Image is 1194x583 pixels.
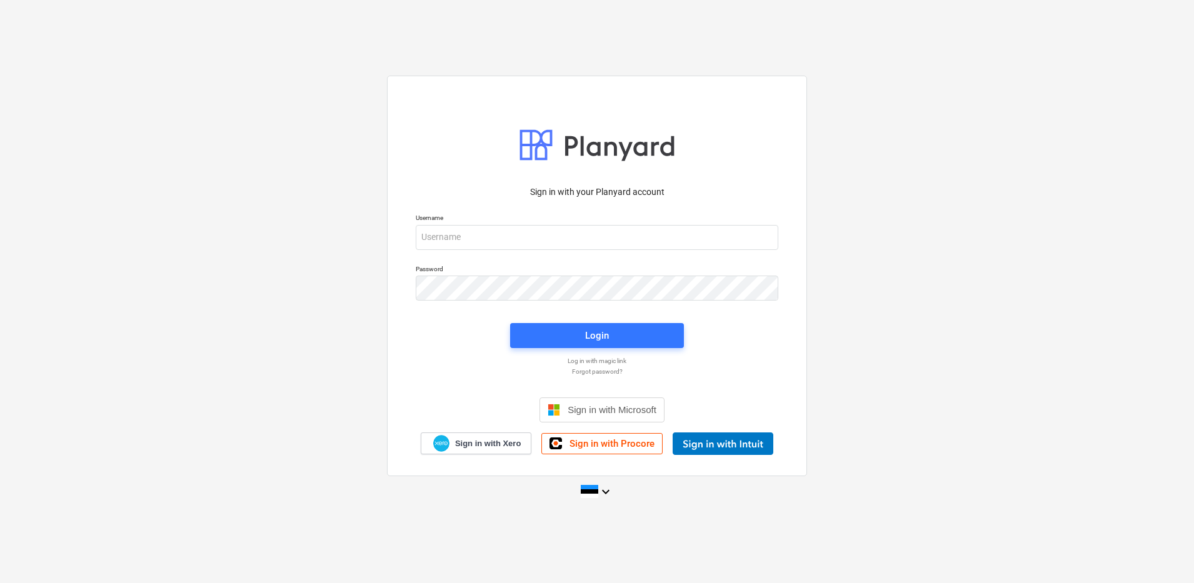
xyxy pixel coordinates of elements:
[548,404,560,416] img: Microsoft logo
[569,438,655,449] span: Sign in with Procore
[416,265,778,276] p: Password
[416,225,778,250] input: Username
[585,327,609,344] div: Login
[416,186,778,199] p: Sign in with your Planyard account
[433,435,449,452] img: Xero logo
[455,438,521,449] span: Sign in with Xero
[598,484,613,499] i: keyboard_arrow_down
[541,433,663,454] a: Sign in with Procore
[568,404,656,415] span: Sign in with Microsoft
[510,323,684,348] button: Login
[409,367,785,376] a: Forgot password?
[421,432,532,454] a: Sign in with Xero
[416,214,778,224] p: Username
[409,357,785,365] a: Log in with magic link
